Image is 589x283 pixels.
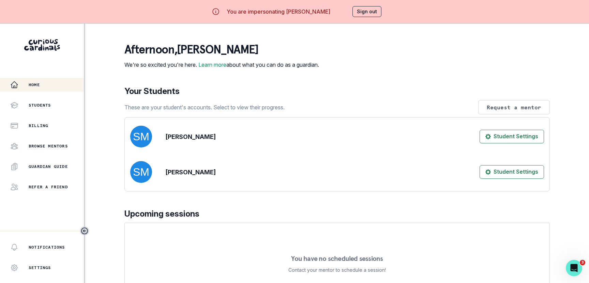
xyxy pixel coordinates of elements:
p: These are your student's accounts. Select to view their progress. [124,103,285,111]
p: Refer a friend [29,184,68,190]
p: Browse Mentors [29,143,68,149]
p: Home [29,82,40,88]
img: Curious Cardinals Logo [24,39,60,51]
img: svg [130,161,152,183]
p: afternoon , [PERSON_NAME] [124,43,319,57]
button: Student Settings [480,165,544,179]
a: Learn more [198,61,226,68]
p: You are impersonating [PERSON_NAME] [227,7,330,16]
p: Students [29,103,51,108]
p: [PERSON_NAME] [166,132,216,141]
p: Settings [29,265,51,270]
p: We're so excited you're here. about what you can do as a guardian. [124,61,319,69]
button: Request a mentor [478,100,550,114]
p: Guardian Guide [29,164,68,169]
button: Sign out [352,6,381,17]
p: Upcoming sessions [124,208,550,220]
img: svg [130,126,152,147]
button: Student Settings [480,130,544,143]
p: Your Students [124,85,550,97]
p: Contact your mentor to schedule a session! [288,266,386,274]
p: You have no scheduled sessions [291,255,383,262]
p: Notifications [29,245,65,250]
iframe: Intercom live chat [566,260,582,276]
span: 3 [580,260,585,265]
button: Toggle sidebar [80,226,89,235]
p: [PERSON_NAME] [166,168,216,177]
p: Billing [29,123,48,128]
